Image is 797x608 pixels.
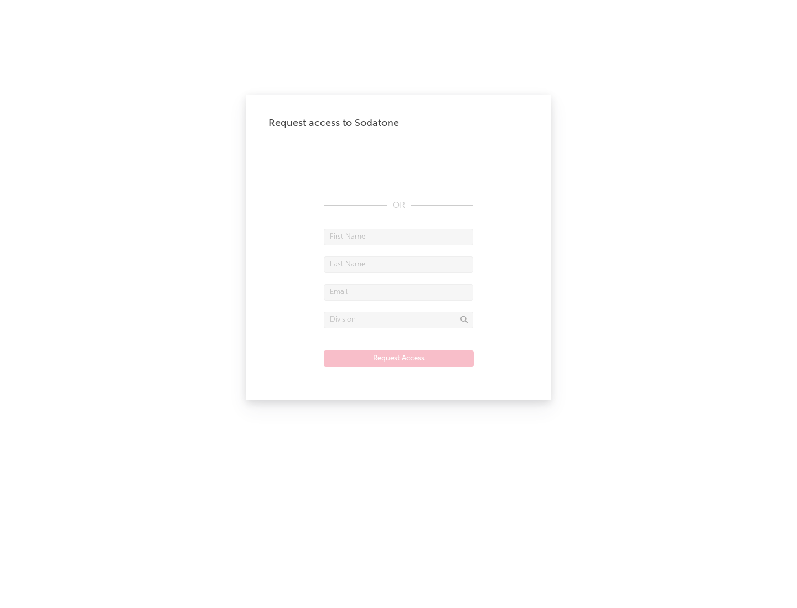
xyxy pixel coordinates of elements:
div: OR [324,199,473,212]
button: Request Access [324,350,474,367]
input: Division [324,312,473,328]
input: First Name [324,229,473,245]
div: Request access to Sodatone [268,117,529,130]
input: Email [324,284,473,301]
input: Last Name [324,256,473,273]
